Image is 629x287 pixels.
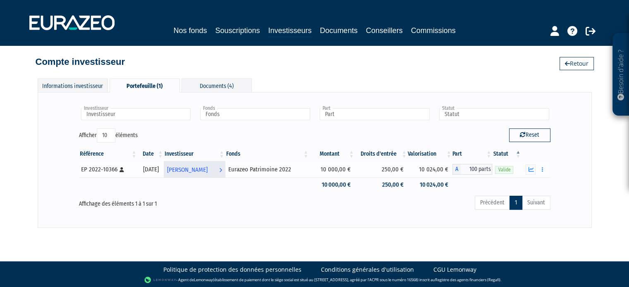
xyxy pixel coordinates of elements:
[560,57,594,70] a: Retour
[268,25,311,38] a: Investisseurs
[164,161,225,178] a: [PERSON_NAME]
[509,196,522,210] a: 1
[435,277,500,282] a: Registre des agents financiers (Regafi)
[408,147,452,161] th: Valorisation: activer pour trier la colonne par ordre croissant
[29,15,115,30] img: 1732889491-logotype_eurazeo_blanc_rvb.png
[355,161,407,178] td: 250,00 €
[163,266,301,274] a: Politique de protection des données personnelles
[144,276,176,284] img: logo-lemonway.png
[452,164,461,175] span: A
[219,162,222,178] i: Voir l'investisseur
[38,78,108,92] div: Informations investisseur
[79,128,138,142] label: Afficher éléments
[228,165,306,174] div: Eurazeo Patrimoine 2022
[164,147,225,161] th: Investisseur: activer pour trier la colonne par ordre croissant
[167,162,208,178] span: [PERSON_NAME]
[97,128,115,142] select: Afficheréléments
[321,266,414,274] a: Conditions générales d'utilisation
[309,161,355,178] td: 10 000,00 €
[509,128,550,142] button: Reset
[225,147,309,161] th: Fonds: activer pour trier la colonne par ordre croissant
[194,277,213,282] a: Lemonway
[452,164,493,175] div: A - Eurazeo Patrimoine 2022
[355,178,407,192] td: 250,00 €
[408,161,452,178] td: 10 024,00 €
[309,178,355,192] td: 10 000,00 €
[616,38,626,112] p: Besoin d'aide ?
[320,25,358,36] a: Documents
[355,147,407,161] th: Droits d'entrée: activer pour trier la colonne par ordre croissant
[492,147,521,161] th: Statut : activer pour trier la colonne par ordre d&eacute;croissant
[8,276,621,284] div: - Agent de (établissement de paiement dont le siège social est situé au [STREET_ADDRESS], agréé p...
[79,195,268,208] div: Affichage des éléments 1 à 1 sur 1
[182,78,252,92] div: Documents (4)
[408,178,452,192] td: 10 024,00 €
[366,25,403,36] a: Conseillers
[411,25,456,36] a: Commissions
[495,166,513,174] span: Valide
[138,147,164,161] th: Date: activer pour trier la colonne par ordre croissant
[81,165,135,174] div: EP 2022-10366
[110,78,180,93] div: Portefeuille (1)
[309,147,355,161] th: Montant: activer pour trier la colonne par ordre croissant
[173,25,207,36] a: Nos fonds
[461,164,493,175] span: 100 parts
[433,266,476,274] a: CGU Lemonway
[141,165,161,174] div: [DATE]
[215,25,260,36] a: Souscriptions
[120,167,124,172] i: [Français] Personne physique
[79,147,138,161] th: Référence : activer pour trier la colonne par ordre croissant
[36,57,125,67] h4: Compte investisseur
[452,147,493,161] th: Part: activer pour trier la colonne par ordre croissant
